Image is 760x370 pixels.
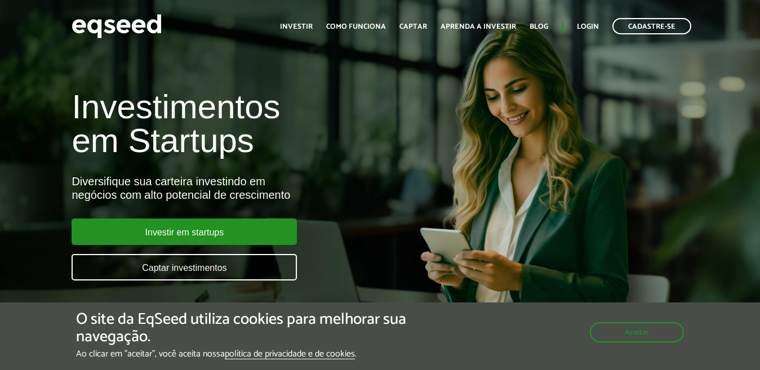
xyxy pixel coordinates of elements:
p: Ao clicar em "aceitar", você aceita nossa . [76,349,441,359]
button: Aceitar [590,322,684,342]
img: EqSeed [72,11,162,41]
div: Diversifique sua carteira investindo em negócios com alto potencial de crescimento [72,175,435,202]
a: Como funciona [326,23,386,30]
a: Aprenda a investir [441,23,516,30]
a: política de privacidade e de cookies [225,350,355,359]
a: Cadastre-se [612,18,691,34]
a: Investir [280,23,313,30]
a: Captar [399,23,427,30]
h1: Investimentos em Startups [72,90,435,158]
a: Captar investimentos [72,254,297,280]
a: Login [577,23,599,30]
h5: O site da EqSeed utiliza cookies para melhorar sua navegação. [76,311,441,346]
a: Blog [530,23,548,30]
a: Investir em startups [72,219,297,245]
